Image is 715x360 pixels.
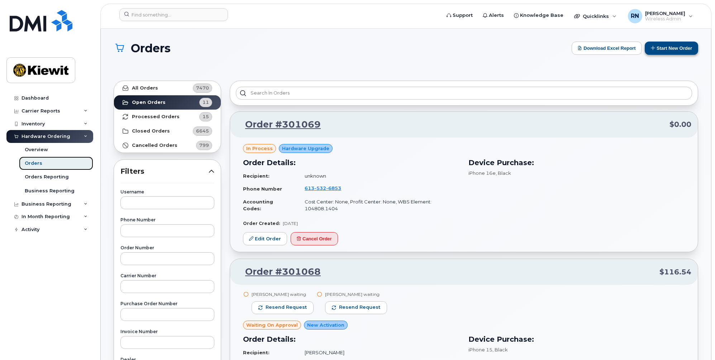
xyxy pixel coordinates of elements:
button: Resend request [252,301,314,314]
span: 15 [202,113,209,120]
strong: Phone Number [243,186,282,192]
strong: Processed Orders [132,114,180,120]
span: 7470 [196,85,209,91]
a: 6135326853 [305,185,350,191]
button: Cancel Order [291,232,338,245]
span: iPhone 16e [468,170,496,176]
span: [DATE] [283,221,298,226]
a: Order #301068 [237,265,321,278]
strong: Closed Orders [132,128,170,134]
a: Order #301069 [237,118,321,131]
strong: Accounting Codes: [243,199,273,211]
iframe: Messenger Launcher [684,329,710,355]
strong: Open Orders [132,100,166,105]
strong: All Orders [132,85,158,91]
div: [PERSON_NAME] waiting [325,291,387,297]
input: Search in orders [236,87,692,100]
span: , Black [492,347,508,352]
strong: Order Created: [243,221,280,226]
span: $116.54 [659,267,691,277]
label: Invoice Number [120,330,214,334]
span: Hardware Upgrade [282,145,329,152]
td: [PERSON_NAME] [298,346,460,359]
h3: Device Purchase: [468,157,685,168]
h3: Order Details: [243,157,460,168]
span: Resend request [266,304,307,311]
span: 613 [305,185,341,191]
span: 6645 [196,128,209,134]
span: in process [246,145,273,152]
a: Cancelled Orders799 [114,138,221,153]
a: Closed Orders6645 [114,124,221,138]
label: Username [120,190,214,194]
a: Processed Orders15 [114,110,221,124]
td: Cost Center: None, Profit Center: None, WBS Element: 104808.1404 [298,196,459,215]
span: iPhone 15 [468,347,492,352]
span: 532 [314,185,326,191]
a: Open Orders11 [114,95,221,110]
strong: Recipient: [243,173,270,179]
button: Download Excel Report [572,42,642,55]
span: New Activation [307,322,344,328]
span: 11 [202,99,209,106]
a: All Orders7470 [114,81,221,95]
label: Order Number [120,246,214,250]
button: Start New Order [645,42,698,55]
h3: Device Purchase: [468,334,685,345]
strong: Recipient: [243,350,270,355]
button: Resend request [325,301,387,314]
h3: Order Details: [243,334,460,345]
span: $0.00 [669,119,691,130]
div: [PERSON_NAME] waiting [252,291,314,297]
a: Edit Order [243,232,287,245]
span: 799 [199,142,209,149]
span: Filters [120,166,209,177]
label: Phone Number [120,218,214,222]
span: , Black [496,170,511,176]
span: Orders [131,42,171,54]
label: Carrier Number [120,274,214,278]
span: Waiting On Approval [246,322,298,328]
span: Resend request [339,304,380,311]
strong: Cancelled Orders [132,143,177,148]
span: 6853 [326,185,341,191]
label: Purchase Order Number [120,302,214,306]
td: unknown [298,170,459,182]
